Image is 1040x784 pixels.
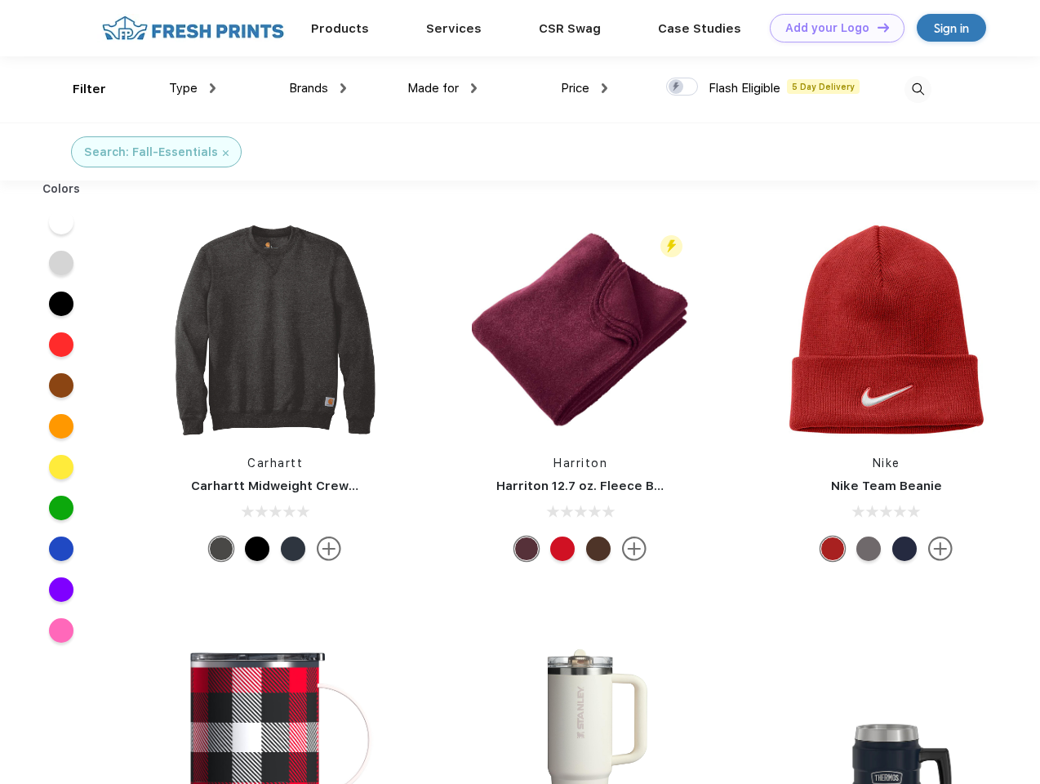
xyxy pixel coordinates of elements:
[281,537,305,561] div: New Navy
[407,81,459,96] span: Made for
[904,76,931,103] img: desktop_search.svg
[873,457,900,470] a: Nike
[311,21,369,36] a: Products
[247,457,303,470] a: Carhartt
[928,537,953,561] img: more.svg
[561,81,589,96] span: Price
[191,479,451,493] a: Carhartt Midweight Crewneck Sweatshirt
[785,21,869,35] div: Add your Logo
[602,83,607,93] img: dropdown.png
[820,537,845,561] div: University Red
[169,81,198,96] span: Type
[210,83,216,93] img: dropdown.png
[97,14,289,42] img: fo%20logo%202.webp
[340,83,346,93] img: dropdown.png
[892,537,917,561] div: College Navy
[223,150,229,156] img: filter_cancel.svg
[934,19,969,38] div: Sign in
[622,537,647,561] img: more.svg
[831,479,942,493] a: Nike Team Beanie
[496,479,693,493] a: Harriton 12.7 oz. Fleece Blanket
[660,235,682,257] img: flash_active_toggle.svg
[317,537,341,561] img: more.svg
[550,537,575,561] div: Red
[586,537,611,561] div: Cocoa
[289,81,328,96] span: Brands
[167,221,384,439] img: func=resize&h=266
[84,144,218,161] div: Search: Fall-Essentials
[778,221,995,439] img: func=resize&h=266
[553,457,607,470] a: Harriton
[917,14,986,42] a: Sign in
[245,537,269,561] div: Black
[709,81,780,96] span: Flash Eligible
[209,537,233,561] div: Carbon Heather
[856,537,881,561] div: Medium Grey
[472,221,689,439] img: func=resize&h=266
[30,180,93,198] div: Colors
[514,537,539,561] div: Burgundy
[73,80,106,99] div: Filter
[787,79,860,94] span: 5 Day Delivery
[471,83,477,93] img: dropdown.png
[878,23,889,32] img: DT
